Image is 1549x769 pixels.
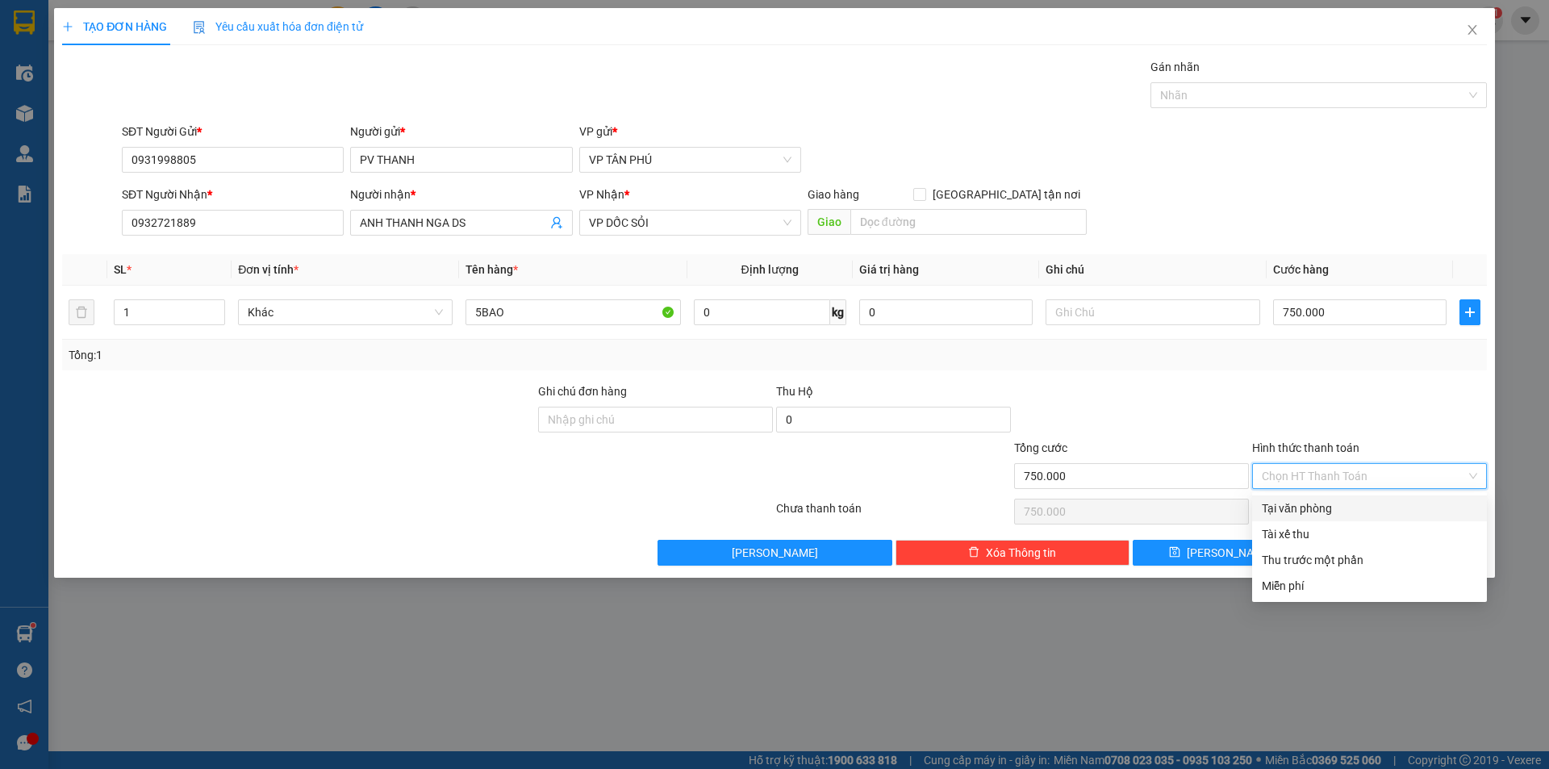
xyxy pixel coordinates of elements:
span: Định lượng [741,263,799,276]
button: delete [69,299,94,325]
input: Dọc đường [850,209,1087,235]
div: Chưa thanh toán [774,499,1012,528]
span: VP DỐC SỎI [589,211,791,235]
th: Ghi chú [1039,254,1267,286]
span: [PERSON_NAME] [1187,544,1273,562]
button: [PERSON_NAME] [658,540,892,566]
li: SL: [161,65,272,96]
span: Cước hàng [1273,263,1329,276]
button: save[PERSON_NAME] [1133,540,1308,566]
span: kg [830,299,846,325]
img: icon [193,21,206,34]
div: Tại văn phòng [1262,499,1477,517]
div: Thu trước một phần [1262,551,1477,569]
div: SĐT Người Nhận [122,186,344,203]
span: SL [114,263,127,276]
span: TẠO ĐƠN HÀNG [62,20,167,33]
span: Giao [808,209,850,235]
span: save [1169,546,1180,559]
span: plus [1460,306,1480,319]
b: Công ty TNHH MTV DV-VT [PERSON_NAME] [5,7,127,102]
div: SĐT Người Gửi [122,123,344,140]
div: VP gửi [579,123,801,140]
b: VP BXQ.NGÃI [215,8,333,31]
input: Ghi Chú [1046,299,1260,325]
span: [PERSON_NAME] [732,544,818,562]
span: plus [62,21,73,32]
span: Xóa Thông tin [986,544,1056,562]
button: plus [1459,299,1480,325]
span: : [206,105,271,120]
li: Tên hàng: [161,36,272,66]
span: Giá trị hàng [859,263,919,276]
span: Tổng cước [1014,441,1067,454]
span: Giao hàng [808,188,859,201]
li: CC [161,96,272,127]
label: Ghi chú đơn hàng [538,385,627,398]
button: Close [1450,8,1495,53]
li: VP Nhận: [161,5,272,36]
span: Đơn vị tính [238,263,299,276]
span: close [1466,23,1479,36]
div: Miễn phí [1262,577,1477,595]
span: user-add [550,216,563,229]
li: VP Gửi: [5,107,116,137]
span: Yêu cầu xuất hóa đơn điện tử [193,20,363,33]
span: VP Nhận [579,188,624,201]
input: 0 [859,299,1033,325]
span: Khác [248,300,443,324]
input: Ghi chú đơn hàng [538,407,773,433]
div: Tài xế thu [1262,525,1477,543]
button: deleteXóa Thông tin [896,540,1130,566]
div: Người gửi [350,123,572,140]
label: Gán nhãn [1150,61,1200,73]
b: 70.000 [209,99,271,122]
span: VP TÂN PHÚ [589,148,791,172]
label: Hình thức thanh toán [1252,441,1359,454]
span: delete [968,546,979,559]
span: [GEOGRAPHIC_DATA] tận nơi [926,186,1087,203]
b: 1THUNGG GIAY [217,39,354,61]
b: VP TÂN PHÚ [48,110,158,132]
div: Tổng: 1 [69,346,598,364]
span: Thu Hộ [776,385,813,398]
div: Người nhận [350,186,572,203]
span: Tên hàng [466,263,518,276]
input: VD: Bàn, Ghế [466,299,680,325]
